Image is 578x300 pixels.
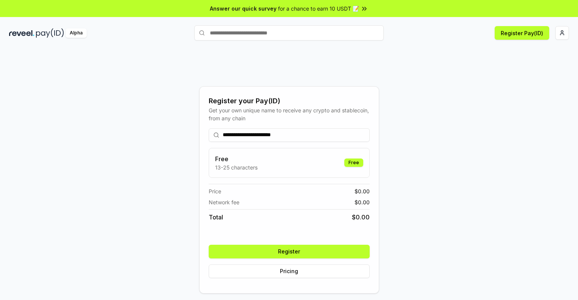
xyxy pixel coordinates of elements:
[355,198,370,206] span: $ 0.00
[355,187,370,195] span: $ 0.00
[209,213,223,222] span: Total
[344,159,363,167] div: Free
[209,106,370,122] div: Get your own unique name to receive any crypto and stablecoin, from any chain
[210,5,277,12] span: Answer our quick survey
[209,245,370,258] button: Register
[36,28,64,38] img: pay_id
[9,28,34,38] img: reveel_dark
[209,187,221,195] span: Price
[352,213,370,222] span: $ 0.00
[215,163,258,171] p: 13-25 characters
[209,198,239,206] span: Network fee
[215,154,258,163] h3: Free
[209,264,370,278] button: Pricing
[209,96,370,106] div: Register your Pay(ID)
[278,5,359,12] span: for a chance to earn 10 USDT 📝
[66,28,87,38] div: Alpha
[495,26,549,40] button: Register Pay(ID)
